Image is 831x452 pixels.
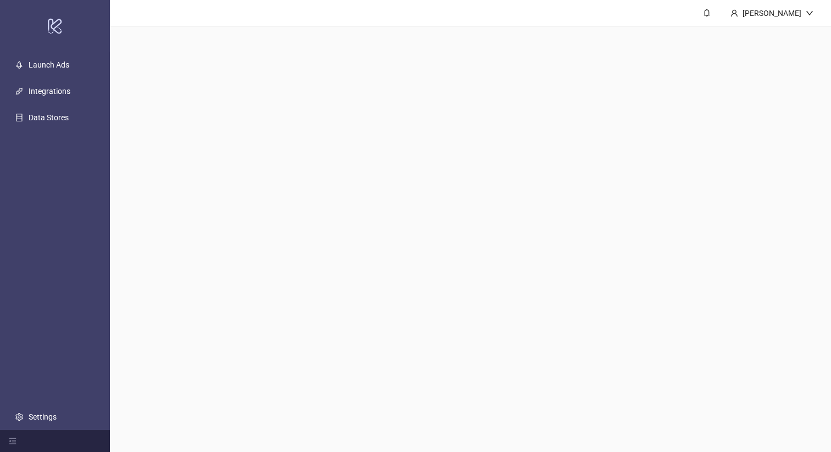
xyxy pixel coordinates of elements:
[29,412,57,421] a: Settings
[703,9,711,16] span: bell
[29,87,70,96] a: Integrations
[29,60,69,69] a: Launch Ads
[29,113,69,122] a: Data Stores
[9,437,16,445] span: menu-fold
[730,9,738,17] span: user
[738,7,806,19] div: [PERSON_NAME]
[806,9,813,17] span: down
